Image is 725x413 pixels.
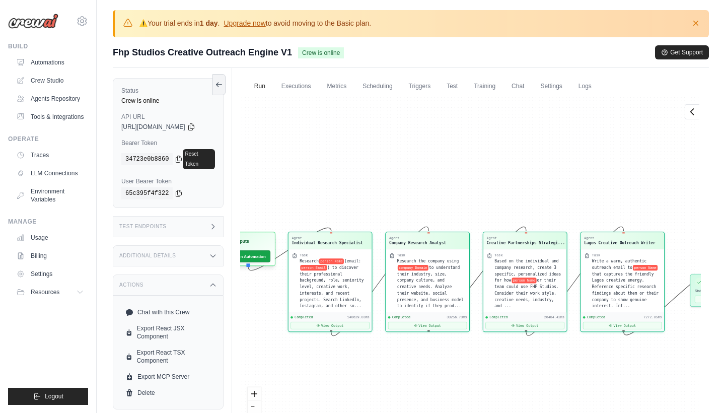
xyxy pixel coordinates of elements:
[489,315,507,320] span: Completed
[8,218,88,226] div: Manage
[121,345,215,369] a: Export React TSX Component
[292,240,362,246] div: Individual Research Specialist
[494,258,563,309] div: Based on the individual and company research, create 3 specific, personalized ideas for how {pers...
[119,282,143,288] h3: Actions
[544,315,564,320] div: 26484.42ms
[319,258,344,264] span: person Name
[592,253,600,257] div: Task
[494,253,502,257] div: Task
[287,232,372,332] div: AgentIndividual Research SpecialistTaskResearchperson Name(email:person Email) to discover their ...
[8,42,88,50] div: Build
[397,253,405,257] div: Task
[392,315,410,320] span: Completed
[468,76,501,97] a: Training
[12,183,88,208] a: Environment Variables
[121,113,215,121] label: API URL
[483,232,567,332] div: AgentCreative Partnerships Strategi...TaskBased on the individual and company research, create 3 ...
[8,388,88,405] button: Logout
[121,97,215,105] div: Crew is online
[248,228,331,270] g: Edge from inputsNode to 95c55896be53d9486368b7d55f2a824c
[385,232,470,332] div: AgentCompany Research AnalystTaskResearch the company usingcompany Domainto understand their indu...
[12,266,88,282] a: Settings
[121,320,215,345] a: Export React JSX Component
[441,76,464,97] a: Test
[397,265,464,308] span: to understand their industry, size, company culture, and creative needs. Analyze their website, s...
[8,135,88,143] div: Operate
[248,387,261,400] button: zoom in
[248,76,271,97] a: Run
[587,315,605,320] span: Completed
[389,236,446,240] div: Agent
[139,18,371,28] p: Your trial ends in . to avoid moving to the Basic plan.
[584,240,655,246] div: Lagos Creative Outreach Writer
[512,278,536,283] span: person Name
[200,19,218,27] strong: 1 day
[121,87,215,95] label: Status
[485,322,564,329] button: View Output
[119,224,167,230] h3: Test Endpoints
[584,236,655,240] div: Agent
[12,284,88,300] button: Resources
[397,258,466,309] div: Research the company using {company Domain} to understand their industry, size, company culture, ...
[119,253,176,259] h3: Additional Details
[331,227,429,335] g: Edge from 95c55896be53d9486368b7d55f2a824c to bedc5323367dc89112e04667ca84de89
[428,227,526,329] g: Edge from bedc5323367dc89112e04667ca84de89 to d2030def934110ae489544f92c728aea
[139,19,148,27] strong: ⚠️
[592,258,661,309] div: Write a warm, authentic outreach email to {person Name} that captures the friendly Lagos creative...
[300,258,368,309] div: Research {person Name} (email: {person Email}) to discover their professional background, role, s...
[505,76,530,97] a: Chat
[223,250,270,262] button: Run Automation
[12,54,88,71] a: Automations
[275,76,317,97] a: Executions
[12,248,88,264] a: Billing
[486,236,565,240] div: Agent
[224,19,265,27] a: Upgrade now
[388,322,467,329] button: View Output
[643,315,662,320] div: 7272.85ms
[121,304,215,320] a: Chat with this Crew
[347,315,369,320] div: 148629.83ms
[398,265,428,270] span: company Domain
[183,149,214,169] a: Reset Token
[300,265,364,308] span: ) to discover their professional background, role, seniority level, creative work, interests, and...
[675,365,725,413] iframe: Chat Widget
[12,165,88,181] a: LLM Connections
[356,76,398,97] a: Scheduling
[121,139,215,147] label: Bearer Token
[592,259,646,270] span: Write a warm, authentic outreach email to
[12,109,88,125] a: Tools & Integrations
[592,271,659,308] span: that captures the friendly Lagos creative energy. Reference specific research findings about them...
[8,14,58,29] img: Logo
[580,232,665,332] div: AgentLagos Creative Outreach WriterTaskWrite a warm, authentic outreach email toperson Namethat c...
[397,259,459,263] span: Research the company using
[623,269,716,335] g: Edge from 5748fc6a0906f42bdefba9cd4ce4dbdf to outputNode
[217,232,275,266] div: InputsRun Automation
[121,369,215,385] a: Export MCP Server
[534,76,568,97] a: Settings
[300,259,319,263] span: Research
[121,123,185,131] span: [URL][DOMAIN_NAME]
[291,322,370,329] button: View Output
[113,45,292,59] span: Fhp Studios Creative Outreach Engine V1
[321,76,353,97] a: Metrics
[45,392,63,400] span: Logout
[583,322,662,329] button: View Output
[486,240,565,246] div: Creative Partnerships Strategist
[236,238,249,244] h3: Inputs
[494,259,561,283] span: Based on the individual and company research, create 3 specific, personalized ideas for how
[121,385,215,401] a: Delete
[12,73,88,89] a: Crew Studio
[12,230,88,246] a: Usage
[526,227,624,335] g: Edge from d2030def934110ae489544f92c728aea to 5748fc6a0906f42bdefba9cd4ce4dbdf
[655,45,709,59] button: Get Support
[121,153,173,165] code: 34723e0b8860
[292,236,362,240] div: Agent
[300,253,308,257] div: Task
[389,240,446,246] div: Company Research Analyst
[494,278,558,308] span: or their team could use FHP Studios. Consider their work style, creative needs, industry, and ...
[298,47,344,58] span: Crew is online
[344,259,361,263] span: (email:
[572,76,598,97] a: Logs
[447,315,467,320] div: 33256.73ms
